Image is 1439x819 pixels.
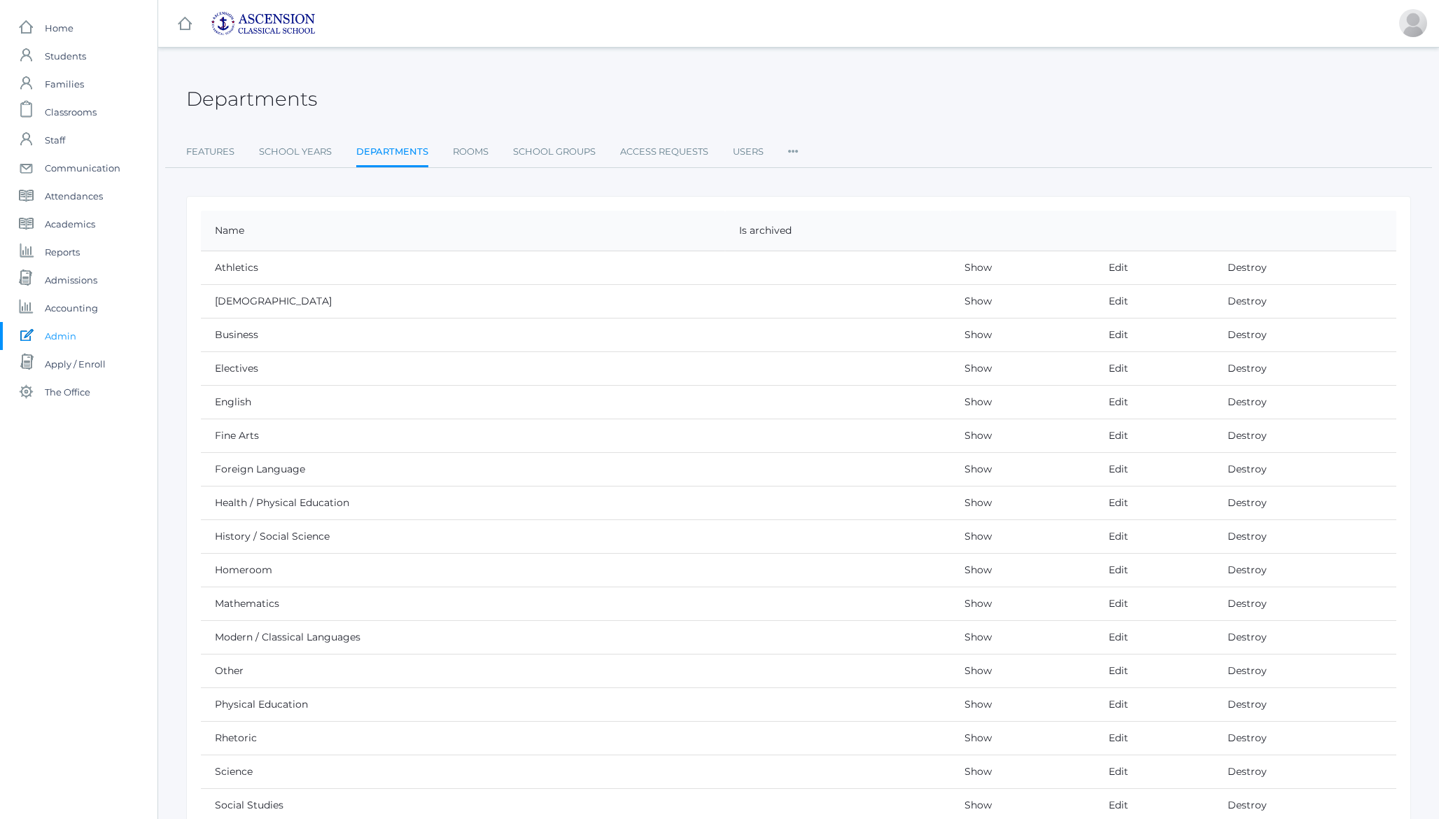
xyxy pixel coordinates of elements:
a: Destroy [1228,799,1267,811]
span: Accounting [45,294,98,322]
a: Destroy [1228,631,1267,643]
a: Destroy [1228,563,1267,576]
a: Show [964,328,992,341]
td: Other [201,654,725,688]
a: Show [964,496,992,509]
td: History / Social Science [201,520,725,554]
a: Features [186,138,234,166]
span: Admissions [45,266,97,294]
td: Fine Arts [201,419,725,453]
span: Staff [45,126,65,154]
a: Show [964,395,992,408]
a: Destroy [1228,362,1267,374]
span: Students [45,42,86,70]
a: Show [964,295,992,307]
a: Show [964,597,992,610]
a: Show [964,530,992,542]
a: Access Requests [620,138,708,166]
h2: Departments [186,88,317,110]
td: Foreign Language [201,453,725,486]
a: Edit [1109,631,1128,643]
td: [DEMOGRAPHIC_DATA] [201,285,725,318]
img: ascension-logo-blue-113fc29133de2fb5813e50b71547a291c5fdb7962bf76d49838a2a14a36269ea.jpg [211,11,316,36]
a: Destroy [1228,261,1267,274]
a: Edit [1109,563,1128,576]
a: Edit [1109,799,1128,811]
a: Edit [1109,530,1128,542]
span: Families [45,70,84,98]
a: Edit [1109,496,1128,509]
a: Edit [1109,328,1128,341]
td: Mathematics [201,587,725,621]
td: Electives [201,352,725,386]
a: Destroy [1228,463,1267,475]
a: Destroy [1228,395,1267,408]
a: Edit [1109,362,1128,374]
span: The Office [45,378,90,406]
div: Jason Roberts [1399,9,1427,37]
a: Show [964,563,992,576]
a: Destroy [1228,328,1267,341]
a: Destroy [1228,530,1267,542]
a: Departments [356,138,428,168]
span: Home [45,14,73,42]
span: Academics [45,210,95,238]
a: Users [733,138,764,166]
a: School Groups [513,138,596,166]
a: Destroy [1228,496,1267,509]
th: Name [201,211,725,251]
a: Edit [1109,429,1128,442]
a: Destroy [1228,765,1267,778]
a: Destroy [1228,429,1267,442]
a: Edit [1109,395,1128,408]
a: Destroy [1228,698,1267,710]
td: Business [201,318,725,352]
a: Show [964,664,992,677]
a: School Years [259,138,332,166]
a: Show [964,799,992,811]
td: Homeroom [201,554,725,587]
td: Health / Physical Education [201,486,725,520]
a: Show [964,463,992,475]
a: Destroy [1228,295,1267,307]
td: Science [201,755,725,789]
a: Show [964,362,992,374]
a: Edit [1109,664,1128,677]
a: Destroy [1228,664,1267,677]
a: Rooms [453,138,489,166]
span: Classrooms [45,98,97,126]
span: Communication [45,154,120,182]
td: Rhetoric [201,722,725,755]
td: English [201,386,725,419]
a: Edit [1109,731,1128,744]
a: Show [964,261,992,274]
a: Edit [1109,261,1128,274]
td: Modern / Classical Languages [201,621,725,654]
span: Attendances [45,182,103,210]
a: Edit [1109,295,1128,307]
a: Show [964,429,992,442]
a: Destroy [1228,597,1267,610]
span: Admin [45,322,76,350]
th: Is archived [725,211,950,251]
a: Destroy [1228,731,1267,744]
td: Physical Education [201,688,725,722]
a: Edit [1109,765,1128,778]
a: Show [964,698,992,710]
a: Show [964,765,992,778]
a: Edit [1109,463,1128,475]
a: Show [964,731,992,744]
a: Edit [1109,597,1128,610]
td: Athletics [201,251,725,285]
span: Apply / Enroll [45,350,106,378]
a: Edit [1109,698,1128,710]
a: Show [964,631,992,643]
span: Reports [45,238,80,266]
